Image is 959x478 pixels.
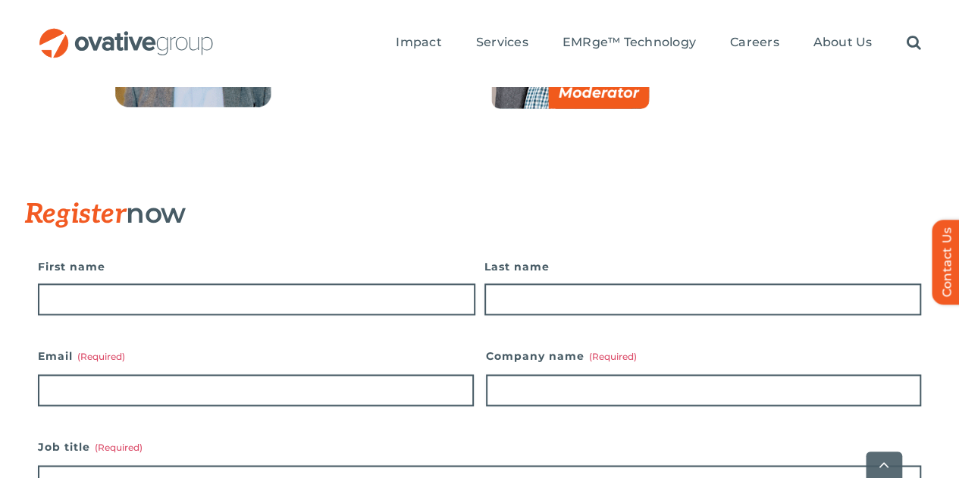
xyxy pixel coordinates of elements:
label: First name [38,256,475,277]
span: About Us [813,35,872,50]
label: Job title [38,436,921,458]
a: Search [906,35,920,52]
span: Careers [730,35,779,50]
span: (Required) [95,442,143,453]
a: EMRge™ Technology [563,35,696,52]
span: (Required) [589,351,637,362]
nav: Menu [396,19,920,67]
a: OG_Full_horizontal_RGB [38,27,215,41]
span: Impact [396,35,441,50]
span: Services [476,35,528,50]
label: Company name [486,345,922,367]
a: Services [476,35,528,52]
a: Careers [730,35,779,52]
a: About Us [813,35,872,52]
span: EMRge™ Technology [563,35,696,50]
span: Register [25,198,127,231]
a: Impact [396,35,441,52]
label: Email [38,345,474,367]
span: (Required) [77,351,125,362]
label: Last name [484,256,922,277]
h3: now [25,198,859,230]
